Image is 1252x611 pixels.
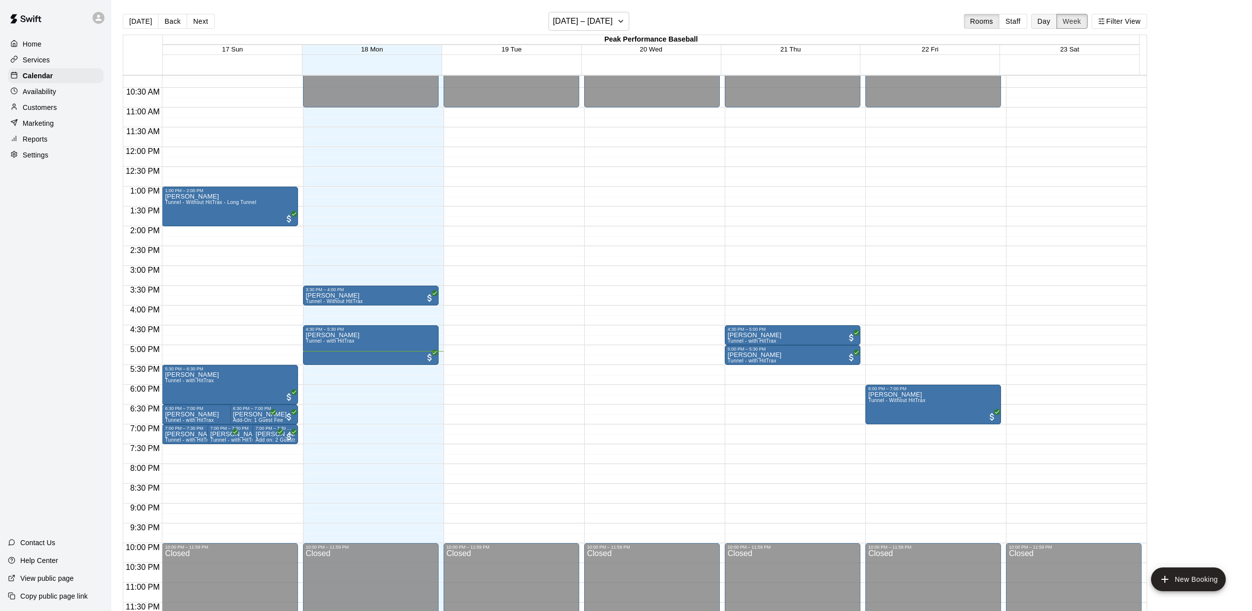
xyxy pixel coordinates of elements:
[23,150,49,160] p: Settings
[23,55,50,65] p: Services
[725,345,860,365] div: 5:00 PM – 5:30 PM: Amanda Duncan
[640,46,662,53] span: 20 Wed
[553,14,613,28] h6: [DATE] – [DATE]
[128,385,162,393] span: 6:00 PM
[425,293,435,303] span: All customers have paid
[128,464,162,472] span: 8:00 PM
[128,187,162,195] span: 1:00 PM
[23,87,56,97] p: Availability
[225,432,235,442] span: All customers have paid
[868,398,926,403] span: Tunnel - Without HitTrax
[128,286,162,294] span: 3:30 PM
[780,46,801,53] button: 21 Thu
[233,417,283,423] span: Add-On: 1 Guest Fee
[999,14,1027,29] button: Staff
[128,405,162,413] span: 6:30 PM
[123,603,162,611] span: 11:30 PM
[165,437,214,443] span: Tunnel - with HitTrax
[128,345,162,354] span: 5:00 PM
[207,424,284,444] div: 7:00 PM – 7:30 PM: Tunnel - with HitTrax
[123,583,162,591] span: 11:00 PM
[123,543,162,552] span: 10:00 PM
[8,100,103,115] a: Customers
[306,299,363,304] span: Tunnel - Without HitTrax
[128,365,162,373] span: 5:30 PM
[162,405,277,424] div: 6:30 PM – 7:00 PM: Tunnel - with HitTrax
[587,545,717,550] div: 10:00 PM – 11:59 PM
[123,14,158,29] button: [DATE]
[124,107,162,116] span: 11:00 AM
[158,14,187,29] button: Back
[8,52,103,67] a: Services
[549,12,629,31] button: [DATE] – [DATE]
[23,134,48,144] p: Reports
[210,426,281,431] div: 7:00 PM – 7:30 PM
[847,333,856,343] span: All customers have paid
[728,545,857,550] div: 10:00 PM – 11:59 PM
[165,200,256,205] span: Tunnel - Without HitTrax - Long Tunnel
[1056,14,1088,29] button: Week
[128,504,162,512] span: 9:00 PM
[306,338,355,344] span: Tunnel - with HitTrax
[728,338,777,344] span: Tunnel - with HitTrax
[165,366,295,371] div: 5:30 PM – 6:30 PM
[128,246,162,255] span: 2:30 PM
[165,426,236,431] div: 7:00 PM – 7:30 PM
[23,71,53,81] p: Calendar
[447,545,576,550] div: 10:00 PM – 11:59 PM
[1092,14,1147,29] button: Filter View
[868,545,998,550] div: 10:00 PM – 11:59 PM
[165,417,214,423] span: Tunnel - with HitTrax
[284,432,294,442] span: All customers have paid
[187,14,214,29] button: Next
[128,444,162,453] span: 7:30 PM
[128,266,162,274] span: 3:00 PM
[128,523,162,532] span: 9:30 PM
[20,591,88,601] p: Copy public page link
[162,187,298,226] div: 1:00 PM – 2:00 PM: Weston Garcia
[8,84,103,99] a: Availability
[1060,46,1079,53] button: 23 Sat
[128,305,162,314] span: 4:00 PM
[303,325,439,365] div: 4:30 PM – 5:30 PM: Amanda Duncan
[222,46,243,53] button: 17 Sun
[865,385,1001,424] div: 6:00 PM – 7:00 PM: Theodore Kim
[728,347,857,352] div: 5:00 PM – 5:30 PM
[425,353,435,362] span: All customers have paid
[728,358,777,363] span: Tunnel - with HitTrax
[20,538,55,548] p: Contact Us
[8,132,103,147] a: Reports
[23,39,42,49] p: Home
[255,437,307,443] span: Add on: 2 Guests Fee
[964,14,1000,29] button: Rooms
[284,412,294,422] span: All customers have paid
[263,412,273,422] span: All customers have paid
[987,412,997,422] span: All customers have paid
[501,46,522,53] span: 19 Tue
[128,325,162,334] span: 4:30 PM
[303,286,439,305] div: 3:30 PM – 4:00 PM: Logan Salle
[270,432,280,442] span: All customers have paid
[255,426,295,431] div: 7:00 PM – 7:30 PM
[230,405,298,424] div: 6:30 PM – 7:00 PM: Add-On: 1 Guest Fee
[8,37,103,51] a: Home
[23,118,54,128] p: Marketing
[922,46,939,53] button: 22 Fri
[725,325,860,345] div: 4:30 PM – 5:00 PM: Amanda Duncan
[8,148,103,162] a: Settings
[868,386,998,391] div: 6:00 PM – 7:00 PM
[361,46,383,53] button: 18 Mon
[306,287,436,292] div: 3:30 PM – 4:00 PM
[23,102,57,112] p: Customers
[210,437,259,443] span: Tunnel - with HitTrax
[123,167,162,175] span: 12:30 PM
